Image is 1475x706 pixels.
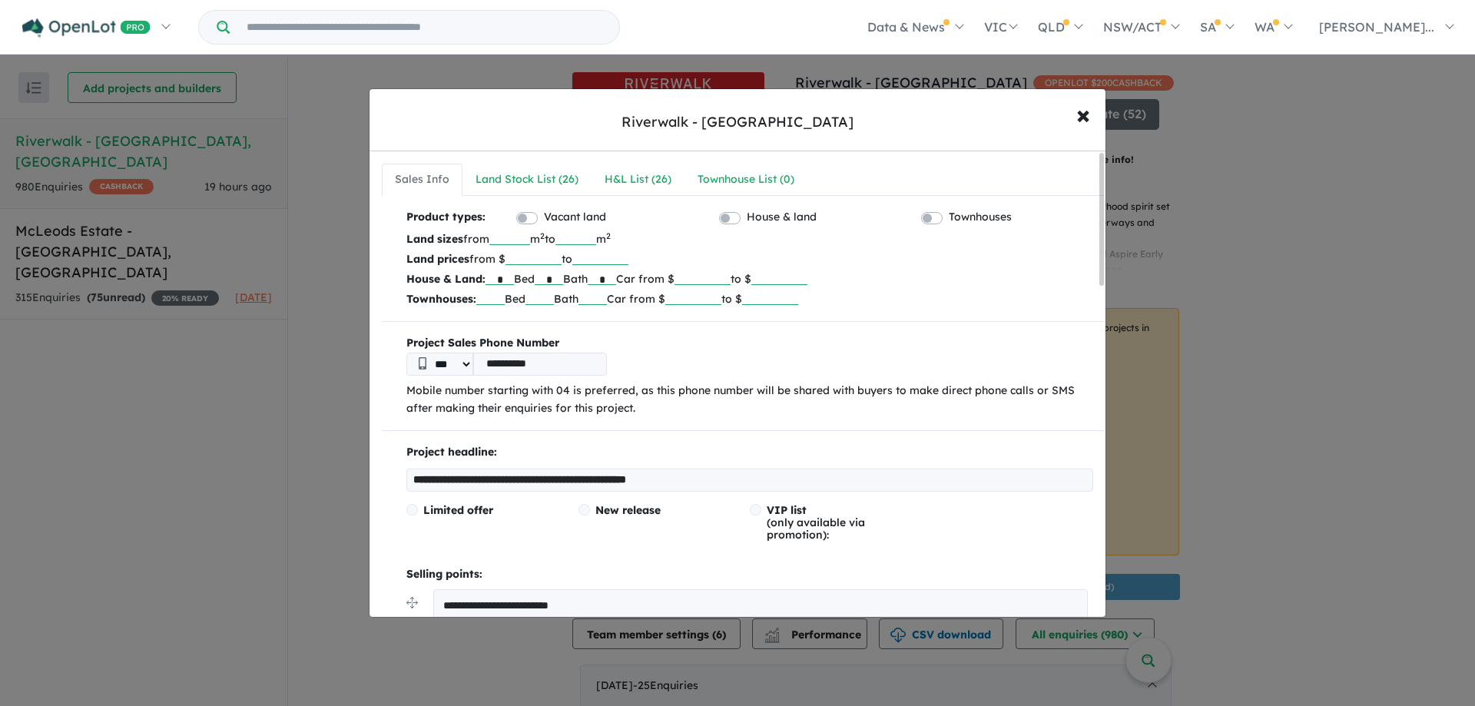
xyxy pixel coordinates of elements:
[423,503,493,517] span: Limited offer
[540,230,545,241] sup: 2
[595,503,661,517] span: New release
[544,208,606,227] label: Vacant land
[621,112,854,132] div: Riverwalk - [GEOGRAPHIC_DATA]
[406,565,1093,584] p: Selling points:
[406,382,1093,419] p: Mobile number starting with 04 is preferred, as this phone number will be shared with buyers to m...
[949,208,1012,227] label: Townhouses
[406,249,1093,269] p: from $ to
[476,171,578,189] div: Land Stock List ( 26 )
[1076,98,1090,131] span: ×
[419,357,426,370] img: Phone icon
[233,11,616,44] input: Try estate name, suburb, builder or developer
[406,252,469,266] b: Land prices
[406,229,1093,249] p: from m to m
[406,272,486,286] b: House & Land:
[406,289,1093,309] p: Bed Bath Car from $ to $
[767,503,865,542] span: (only available via promotion):
[406,443,1093,462] p: Project headline:
[606,230,611,241] sup: 2
[406,208,486,229] b: Product types:
[395,171,449,189] div: Sales Info
[406,597,418,608] img: drag.svg
[767,503,807,517] span: VIP list
[406,292,476,306] b: Townhouses:
[747,208,817,227] label: House & land
[605,171,671,189] div: H&L List ( 26 )
[1319,19,1434,35] span: [PERSON_NAME]...
[406,269,1093,289] p: Bed Bath Car from $ to $
[698,171,794,189] div: Townhouse List ( 0 )
[406,232,463,246] b: Land sizes
[22,18,151,38] img: Openlot PRO Logo White
[406,334,1093,353] b: Project Sales Phone Number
